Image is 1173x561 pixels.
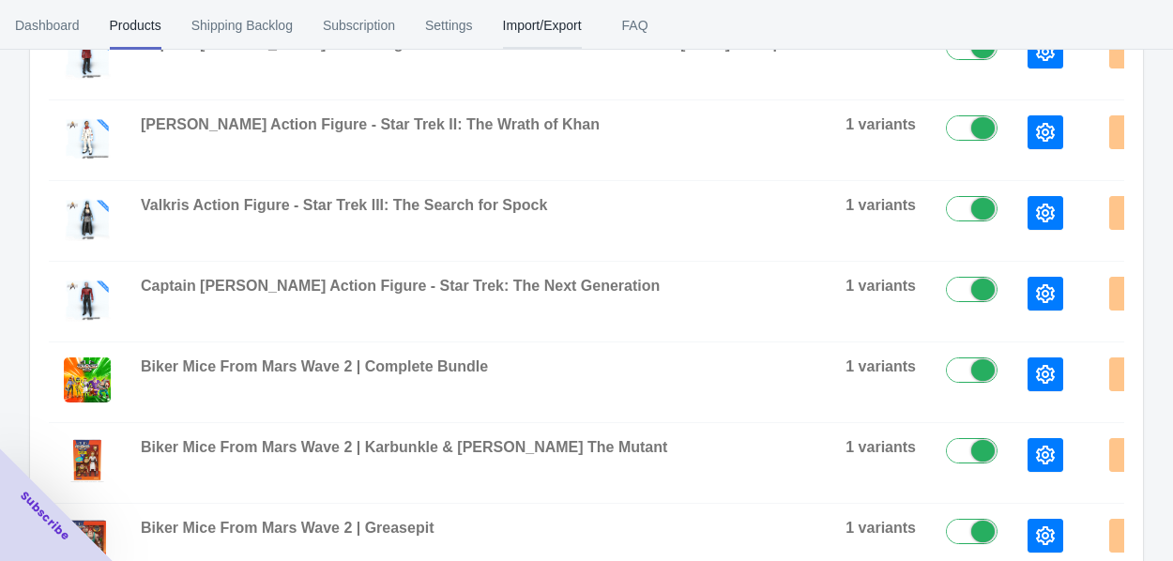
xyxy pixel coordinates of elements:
span: [PERSON_NAME] Action Figure - Star Trek II: The Wrath of Khan [141,116,600,132]
img: StarTrek_1000x1000_Characters_Garrett_1ae6a114-d1cc-4a4f-bbb5-84ddbd01d59a.png [64,35,111,80]
img: BMFMWave2-PKGrender-Karbunkle.png [64,438,111,483]
span: 1 variants [845,520,916,536]
img: StarTrek_1000x1000_Characters_Preston_6bbab463-6f13-4c31-91ca-1bc9a8a203ec.png [64,115,111,160]
span: Biker Mice From Mars Wave 2 | Greasepit [141,520,434,536]
span: Products [110,1,161,50]
img: BMFMWave2BeautyShots_Group_3000x3000_a2d8ccd2-52ca-4536-bbd8-a9c35046a6d9.png [64,357,111,402]
span: Biker Mice From Mars Wave 2 | Karbunkle & [PERSON_NAME] The Mutant [141,439,667,455]
span: Dashboard [15,1,80,50]
span: Settings [425,1,473,50]
span: 1 variants [845,197,916,213]
span: Captain [PERSON_NAME] Action Figure - Star Trek: The Next Generation [141,278,660,294]
span: 1 variants [845,116,916,132]
img: StarTrek_1000x1000_Characters_Valkris_c4cf0a1d-bd34-4ece-8629-e7a221b728a1.png [64,196,111,241]
span: Biker Mice From Mars Wave 2 | Complete Bundle [141,358,488,374]
span: FAQ [612,1,659,50]
span: Shipping Backlog [191,1,293,50]
span: Subscribe [17,488,73,544]
span: 1 variants [845,358,916,374]
img: StarTrek_1000x1000_Characters_Jellico_1820199f-bd24-4cca-b916-0bacbb37f5f1.png [64,277,111,322]
span: Import/Export [503,1,582,50]
span: 1 variants [845,278,916,294]
span: Valkris Action Figure - Star Trek III: The Search for Spock [141,197,547,213]
span: Subscription [323,1,395,50]
span: 1 variants [845,439,916,455]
